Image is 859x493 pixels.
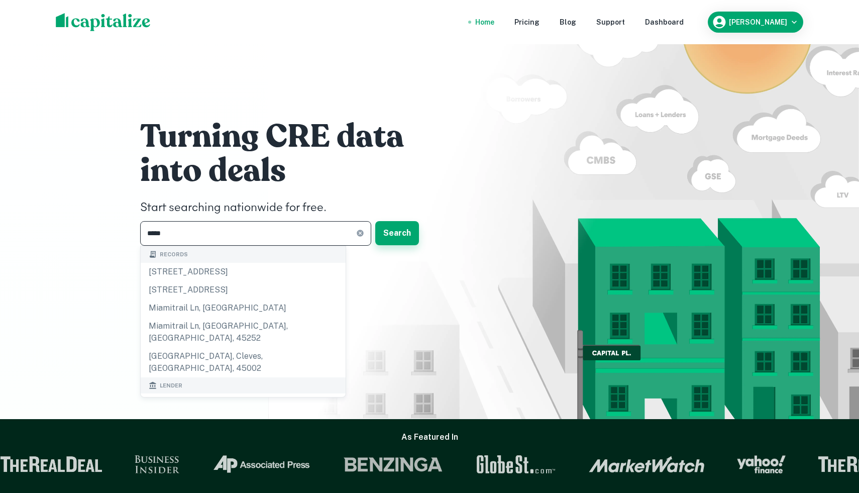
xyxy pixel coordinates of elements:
h1: into deals [140,151,442,191]
div: [GEOGRAPHIC_DATA], cleves, [GEOGRAPHIC_DATA], 45002 [141,347,346,377]
img: capitalize-logo.png [56,13,151,31]
h6: As Featured In [401,431,458,443]
h4: Start searching nationwide for free. [140,199,442,217]
span: Records [160,250,188,259]
a: Support [596,17,625,28]
div: miamitrail ln, [GEOGRAPHIC_DATA], [GEOGRAPHIC_DATA], 45252 [141,317,346,347]
img: Yahoo Finance [736,455,785,473]
a: Blog [560,17,576,28]
h6: [PERSON_NAME] [729,19,787,26]
img: Benzinga [343,455,443,473]
iframe: Chat Widget [809,413,859,461]
div: [STREET_ADDRESS] [141,281,346,299]
a: Pricing [514,17,540,28]
img: Market Watch [588,456,704,473]
h1: Turning CRE data [140,117,442,157]
div: miamitrail ln, [GEOGRAPHIC_DATA] [141,299,346,317]
a: Home [475,17,494,28]
div: [STREET_ADDRESS] [141,263,346,281]
span: Lender [160,381,182,390]
img: Associated Press [211,455,310,473]
img: Business Insider [134,455,179,473]
button: Search [375,221,419,245]
button: [PERSON_NAME] [708,12,803,33]
img: GlobeSt [475,455,557,473]
a: Dashboard [645,17,684,28]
